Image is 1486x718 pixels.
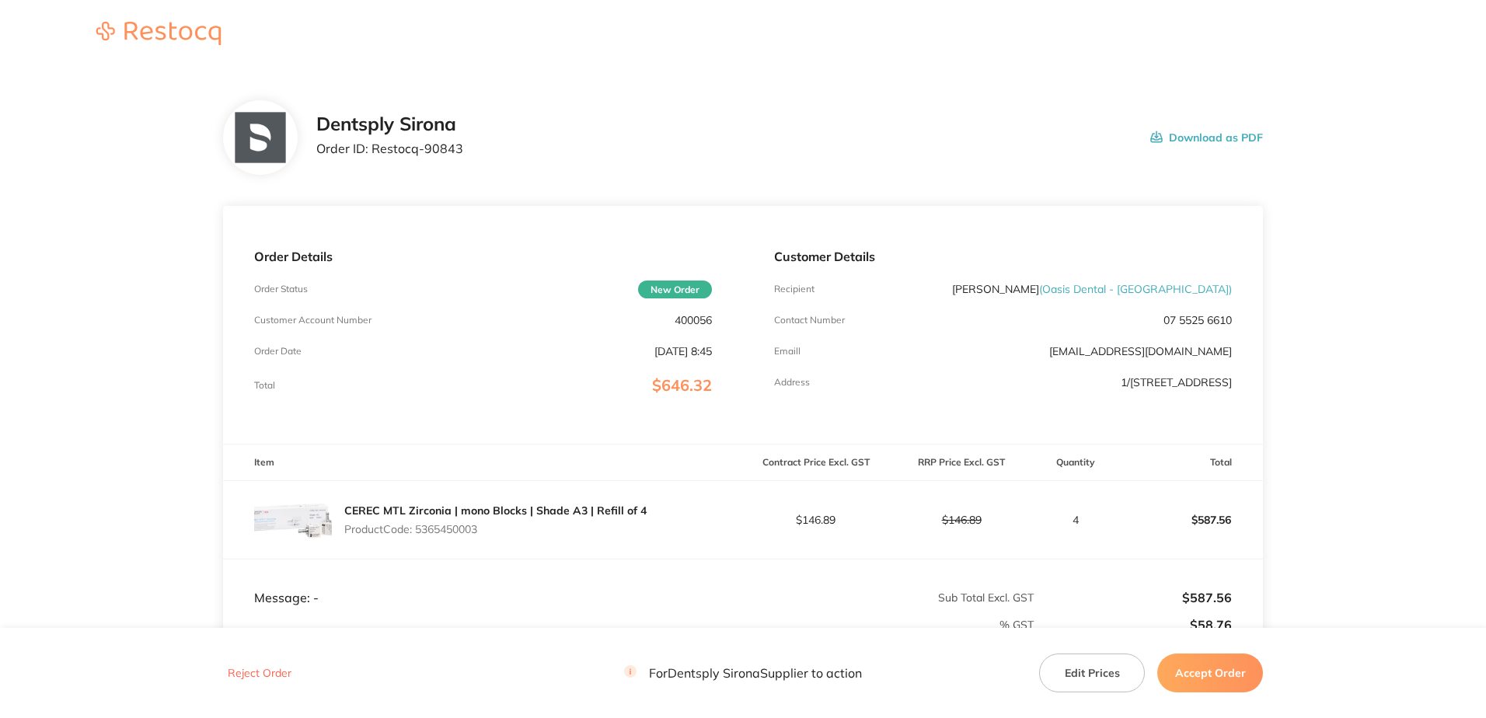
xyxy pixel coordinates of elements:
button: Reject Order [223,667,296,681]
th: Total [1118,444,1263,481]
p: Total [254,380,275,391]
p: Product Code: 5365450003 [344,523,647,535]
th: Quantity [1034,444,1118,481]
p: [DATE] 8:45 [654,345,712,357]
p: $58.76 [1035,618,1232,632]
p: Customer Details [774,249,1232,263]
span: New Order [638,281,712,298]
img: MGdsaW9ncg [254,481,332,559]
p: $146.89 [889,514,1033,526]
th: RRP Price Excl. GST [888,444,1034,481]
img: NTllNzd2NQ [235,113,285,163]
p: Contact Number [774,315,845,326]
span: ( Oasis Dental - [GEOGRAPHIC_DATA] ) [1039,282,1232,296]
p: 1/[STREET_ADDRESS] [1121,376,1232,389]
button: Accept Order [1157,654,1263,692]
p: 400056 [675,314,712,326]
p: Customer Account Number [254,315,371,326]
p: $146.89 [744,514,888,526]
h2: Dentsply Sirona [316,113,463,135]
p: Order Date [254,346,302,357]
p: Address [774,377,810,388]
p: Order ID: Restocq- 90843 [316,141,463,155]
p: For Dentsply Sirona Supplier to action [624,666,862,681]
p: 07 5525 6610 [1163,314,1232,326]
button: Download as PDF [1150,113,1263,162]
p: Order Status [254,284,308,295]
p: $587.56 [1035,591,1232,605]
a: CEREC MTL Zirconia | mono Blocks | Shade A3 | Refill of 4 [344,504,647,518]
p: Emaill [774,346,801,357]
p: % GST [224,619,1034,631]
a: Restocq logo [81,22,236,47]
p: Order Details [254,249,712,263]
img: Restocq logo [81,22,236,45]
span: $646.32 [652,375,712,395]
a: [EMAIL_ADDRESS][DOMAIN_NAME] [1049,344,1232,358]
p: [PERSON_NAME] [952,283,1232,295]
p: $587.56 [1118,501,1262,538]
p: Sub Total Excl. GST [744,591,1034,604]
th: Contract Price Excl. GST [743,444,888,481]
td: Message: - [223,559,743,605]
p: 4 [1035,514,1117,526]
button: Edit Prices [1039,654,1145,692]
th: Item [223,444,743,481]
p: Recipient [774,284,815,295]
